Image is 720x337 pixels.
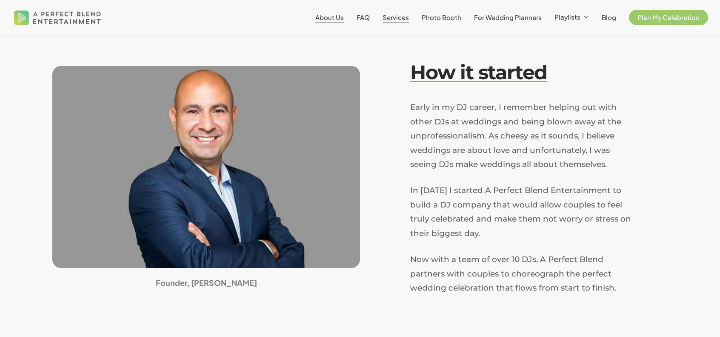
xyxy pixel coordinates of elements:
[474,13,542,21] span: For Wedding Planners
[156,278,257,288] strong: Founder, [PERSON_NAME]
[474,14,542,21] a: For Wedding Planners
[357,14,370,21] a: FAQ
[637,13,700,21] span: Plan My Celebration
[12,3,103,32] img: A Perfect Blend Entertainment
[422,14,461,21] a: Photo Booth
[410,60,547,84] em: How it started
[554,14,589,21] a: Playlists
[315,14,344,21] a: About Us
[422,13,461,21] span: Photo Booth
[602,13,616,21] span: Blog
[383,13,409,21] span: Services
[315,13,344,21] span: About Us
[410,254,616,293] span: Now with a team of over 10 DJs, A Perfect Blend partners with couples to choreograph the perfect ...
[602,14,616,21] a: Blog
[410,185,631,238] span: In [DATE] I started A Perfect Blend Entertainment to build a DJ company that would allow couples ...
[554,13,580,21] span: Playlists
[629,14,708,21] a: Plan My Celebration
[410,102,621,169] span: Early in my DJ career, I remember helping out with other DJs at weddings and being blown away at ...
[383,14,409,21] a: Services
[357,13,370,21] span: FAQ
